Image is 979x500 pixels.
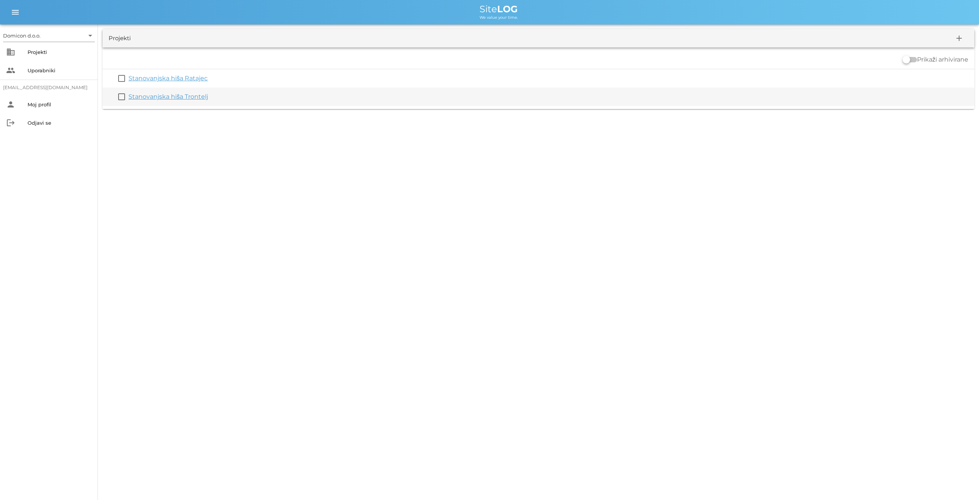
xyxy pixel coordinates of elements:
i: arrow_drop_down [86,31,95,40]
span: Site [480,3,518,15]
b: LOG [497,3,518,15]
div: Domicon d.o.o. [3,29,95,42]
div: Moj profil [28,101,92,107]
div: Domicon d.o.o. [3,32,41,39]
i: logout [6,118,15,127]
div: Uporabniki [28,67,92,73]
i: person [6,100,15,109]
button: check_box_outline_blank [117,92,126,101]
div: Odjavi se [28,120,92,126]
label: Prikaži arhivirane [917,56,968,64]
div: Projekti [28,49,92,55]
div: Projekti [109,34,131,43]
span: We value your time. [480,15,518,20]
i: business [6,47,15,57]
iframe: Chat Widget [941,463,979,500]
a: Stanovanjska hiša Ratajec [128,75,208,82]
button: check_box_outline_blank [117,74,126,83]
a: Stanovanjska hiša Trontelj [128,93,208,100]
i: add [955,34,964,43]
i: people [6,66,15,75]
div: Pripomoček za klepet [941,463,979,500]
i: menu [11,8,20,17]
